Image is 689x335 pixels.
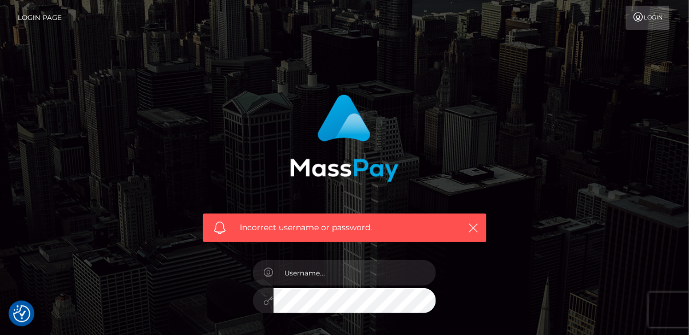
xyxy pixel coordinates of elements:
[13,305,30,322] img: Revisit consent button
[240,222,449,234] span: Incorrect username or password.
[274,260,436,286] input: Username...
[290,94,399,182] img: MassPay Login
[18,6,62,30] a: Login Page
[13,305,30,322] button: Consent Preferences
[626,6,670,30] a: Login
